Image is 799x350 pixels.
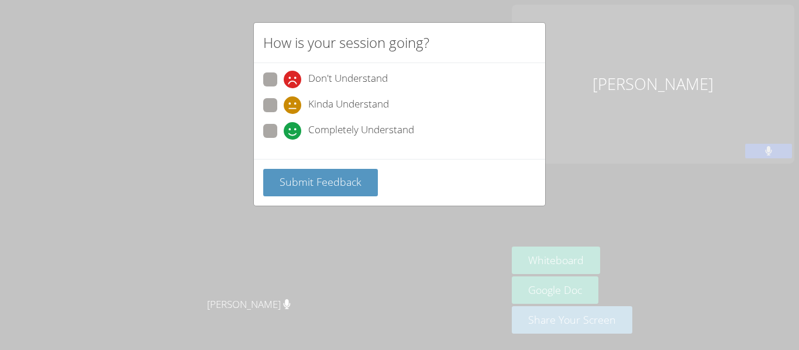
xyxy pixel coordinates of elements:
span: Submit Feedback [280,175,361,189]
span: Completely Understand [308,122,414,140]
span: Kinda Understand [308,96,389,114]
h2: How is your session going? [263,32,429,53]
span: Don't Understand [308,71,388,88]
button: Submit Feedback [263,169,378,196]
